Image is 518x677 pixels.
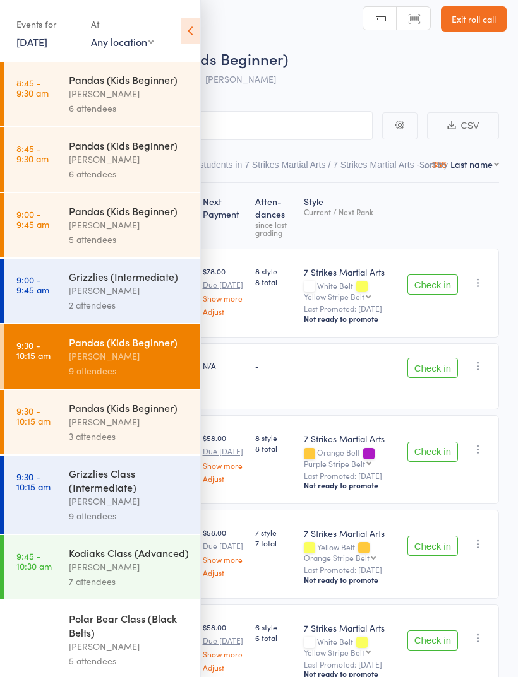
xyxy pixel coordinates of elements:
span: 6 style [255,621,294,632]
div: Pandas (Kids Beginner) [69,73,190,86]
div: 3 attendees [69,429,190,444]
time: 8:45 - 9:30 am [16,78,49,98]
div: $58.00 [203,527,246,577]
span: 6 total [255,632,294,643]
a: Adjust [203,474,246,483]
div: Next Payment [198,189,251,243]
div: Yellow Stripe Belt [304,292,364,300]
div: $58.00 [203,621,246,671]
span: 8 style [255,266,294,276]
a: 9:30 -10:15 amPandas (Kids Beginner)[PERSON_NAME]3 attendees [4,390,200,454]
div: Not ready to promote [304,314,397,324]
div: Pandas (Kids Beginner) [69,335,190,349]
div: Current / Next Rank [304,208,397,216]
time: 9:45 - 10:30 am [16,551,52,571]
a: 8:45 -9:30 amPandas (Kids Beginner)[PERSON_NAME]6 attendees [4,62,200,126]
div: Grizzlies (Intermediate) [69,269,190,283]
a: Adjust [203,568,246,577]
div: Any location [91,35,154,49]
a: 9:00 -9:45 amGrizzlies (Intermediate)[PERSON_NAME]2 attendees [4,259,200,323]
small: Last Promoted: [DATE] [304,565,397,574]
a: Adjust [203,307,246,315]
div: Atten­dances [250,189,299,243]
time: 9:45 - 10:30 am [16,616,52,637]
div: N/A [203,360,246,371]
a: Exit roll call [441,6,507,32]
div: Not ready to promote [304,575,397,585]
div: [PERSON_NAME] [69,86,190,101]
div: 7 Strikes Martial Arts [304,432,397,445]
span: 8 total [255,276,294,287]
time: 9:30 - 10:15 am [16,406,51,426]
a: Show more [203,555,246,563]
div: Orange Stripe Belt [304,553,370,562]
small: Due [DATE] [203,541,246,550]
div: White Belt [304,637,397,656]
small: Due [DATE] [203,636,246,645]
small: Last Promoted: [DATE] [304,660,397,669]
div: White Belt [304,281,397,300]
div: Not ready to promote [304,480,397,490]
button: Check in [407,630,458,651]
small: Due [DATE] [203,447,246,456]
div: [PERSON_NAME] [69,152,190,167]
div: [PERSON_NAME] [69,639,190,654]
div: Yellow Belt [304,543,397,562]
div: $78.00 [203,266,246,315]
div: [PERSON_NAME] [69,415,190,429]
small: Last Promoted: [DATE] [304,471,397,480]
button: Check in [407,358,458,378]
div: Events for [16,14,78,35]
div: Last name [450,158,493,170]
div: At [91,14,154,35]
div: [PERSON_NAME] [69,560,190,574]
a: 9:45 -10:30 amKodiaks Class (Advanced)[PERSON_NAME]7 attendees [4,535,200,599]
div: 6 attendees [69,101,190,115]
div: [PERSON_NAME] [69,218,190,232]
span: 8 total [255,443,294,454]
button: Other students in 7 Strikes Martial Arts / 7 Strikes Martial Arts - ...355 [175,153,447,182]
span: [PERSON_NAME] [205,73,276,85]
div: Purple Stripe Belt [304,459,365,468]
label: Sort by [419,158,448,170]
div: 7 Strikes Martial Arts [304,527,397,539]
small: Last Promoted: [DATE] [304,304,397,313]
div: Pandas (Kids Beginner) [69,204,190,218]
div: Pandas (Kids Beginner) [69,401,190,415]
time: 9:00 - 9:45 am [16,274,49,295]
div: 6 attendees [69,167,190,181]
div: - [255,360,294,371]
button: CSV [427,112,499,139]
div: Kodiaks Class (Advanced) [69,546,190,560]
div: Grizzlies Class (Intermediate) [69,466,190,494]
a: [DATE] [16,35,47,49]
time: 9:30 - 10:15 am [16,340,51,360]
a: 8:45 -9:30 amPandas (Kids Beginner)[PERSON_NAME]6 attendees [4,127,200,192]
a: 9:30 -10:15 amPandas (Kids Beginner)[PERSON_NAME]9 attendees [4,324,200,389]
time: 9:00 - 9:45 am [16,209,49,229]
div: $58.00 [203,432,246,482]
div: Yellow Stripe Belt [304,648,364,656]
span: 7 style [255,527,294,538]
div: since last grading [255,220,294,237]
time: 9:30 - 10:15 am [16,471,51,492]
button: Check in [407,442,458,462]
span: Pandas (Kids Beginner) [125,48,288,69]
button: Check in [407,274,458,295]
div: Polar Bear Class (Black Belts) [69,611,190,639]
a: Adjust [203,663,246,671]
a: 9:00 -9:45 amPandas (Kids Beginner)[PERSON_NAME]5 attendees [4,193,200,257]
a: Show more [203,650,246,658]
div: 5 attendees [69,232,190,247]
span: 7 total [255,538,294,548]
div: 2 attendees [69,298,190,312]
div: Orange Belt [304,448,397,467]
div: [PERSON_NAME] [69,283,190,298]
div: 7 attendees [69,574,190,589]
span: 8 style [255,432,294,443]
a: 9:30 -10:15 amGrizzlies Class (Intermediate)[PERSON_NAME]9 attendees [4,456,200,534]
div: Style [299,189,402,243]
div: Pandas (Kids Beginner) [69,138,190,152]
small: Due [DATE] [203,280,246,289]
div: 7 Strikes Martial Arts [304,621,397,634]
